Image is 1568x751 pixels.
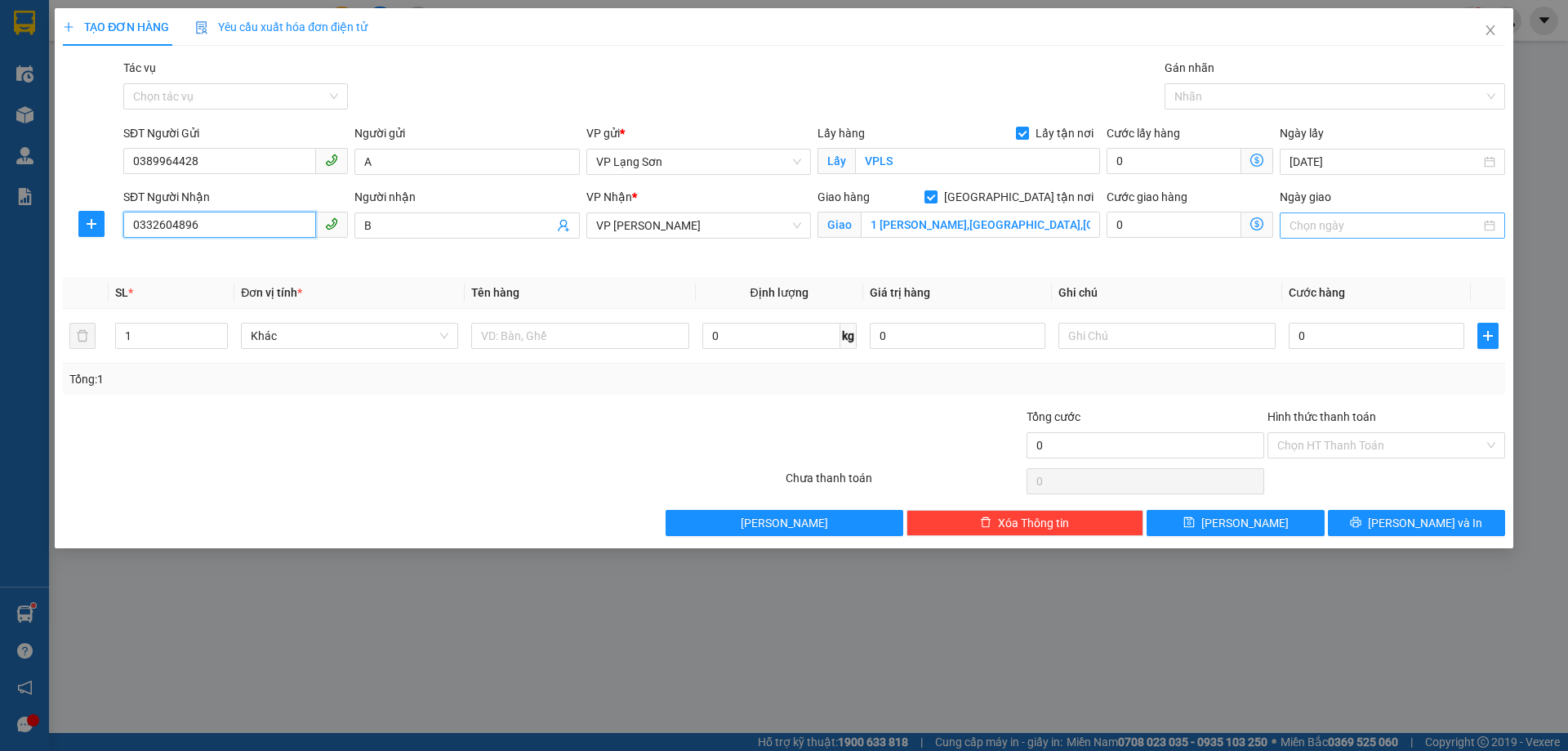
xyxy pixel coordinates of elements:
span: Tên hàng [471,286,519,299]
label: Ngày giao [1280,190,1331,203]
span: Tổng cước [1027,410,1080,423]
span: [GEOGRAPHIC_DATA] tận nơi [938,188,1100,206]
label: Tác vụ [123,61,156,74]
button: save[PERSON_NAME] [1147,510,1324,536]
span: Lấy [817,148,855,174]
span: delete [980,516,991,530]
div: SĐT Người Gửi [123,124,348,142]
input: Cước giao hàng [1107,212,1241,238]
input: Lấy tận nơi [855,148,1100,174]
span: user-add [557,219,570,232]
div: VP gửi [586,124,811,142]
label: Gán nhãn [1165,61,1214,74]
div: Người gửi [354,124,579,142]
span: Định lượng [751,286,808,299]
button: plus [78,211,105,237]
span: VP Minh Khai [596,213,801,238]
span: plus [63,21,74,33]
span: dollar-circle [1250,217,1263,230]
button: [PERSON_NAME] [666,510,903,536]
button: Close [1468,8,1513,54]
span: kg [840,323,857,349]
div: Chưa thanh toán [784,469,1025,498]
input: Cước lấy hàng [1107,148,1241,174]
input: Ngày giao [1290,217,1480,235]
input: Giao tận nơi [861,212,1100,238]
span: Khác [251,324,448,348]
label: Cước giao hàng [1107,190,1187,203]
span: dollar-circle [1250,154,1263,167]
input: Ghi Chú [1058,323,1276,349]
span: save [1183,516,1195,530]
span: [PERSON_NAME] [741,514,828,532]
span: Giao [817,212,861,238]
img: icon [195,21,208,34]
input: VD: Bàn, Ghế [471,323,688,349]
label: Ngày lấy [1280,127,1324,140]
button: plus [1477,323,1499,349]
span: VP Lạng Sơn [596,150,801,174]
span: Đơn vị tính [241,286,302,299]
span: TẠO ĐƠN HÀNG [63,20,169,34]
span: Lấy tận nơi [1029,124,1100,142]
div: Tổng: 1 [69,370,605,388]
span: close [1484,24,1497,37]
span: Giá trị hàng [870,286,930,299]
span: phone [325,154,338,167]
label: Cước lấy hàng [1107,127,1180,140]
span: Xóa Thông tin [998,514,1069,532]
div: Người nhận [354,188,579,206]
span: Lấy hàng [817,127,865,140]
th: Ghi chú [1052,277,1282,309]
button: printer[PERSON_NAME] và In [1328,510,1505,536]
span: Cước hàng [1289,286,1345,299]
span: plus [1478,329,1498,342]
button: deleteXóa Thông tin [906,510,1144,536]
span: VP Nhận [586,190,632,203]
label: Hình thức thanh toán [1267,410,1376,423]
div: SĐT Người Nhận [123,188,348,206]
span: SL [115,286,128,299]
button: delete [69,323,96,349]
span: phone [325,217,338,230]
span: [PERSON_NAME] [1201,514,1289,532]
span: plus [79,217,104,230]
span: [PERSON_NAME] và In [1368,514,1482,532]
input: Ngày lấy [1290,153,1480,171]
input: 0 [870,323,1045,349]
span: Yêu cầu xuất hóa đơn điện tử [195,20,367,34]
span: Giao hàng [817,190,870,203]
span: printer [1350,516,1361,530]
